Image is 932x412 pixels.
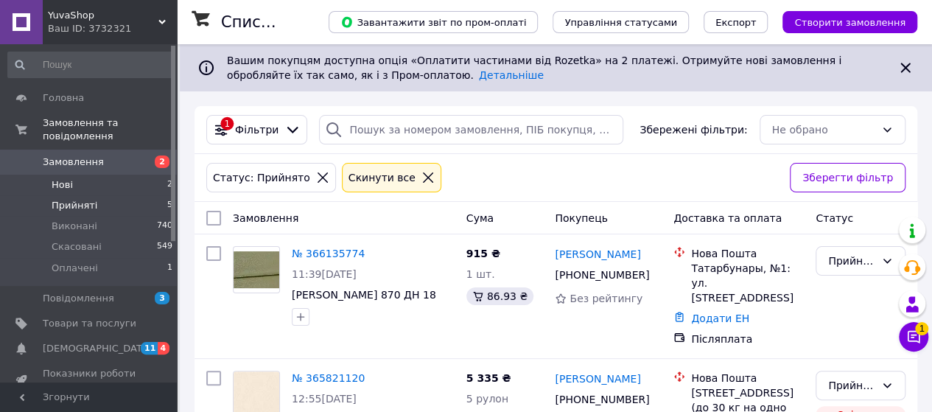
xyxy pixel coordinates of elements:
div: [PHONE_NUMBER] [552,389,650,410]
div: Cкинути все [346,170,418,186]
span: Оплачені [52,262,98,275]
span: Показники роботи компанії [43,367,136,394]
button: Завантажити звіт по пром-оплаті [329,11,538,33]
span: Замовлення [233,212,298,224]
span: 1 [915,322,928,335]
div: Прийнято [828,253,875,269]
a: Детальніше [479,69,544,81]
div: Не обрано [772,122,875,138]
span: Нові [52,178,73,192]
span: Статус [816,212,853,224]
span: 5 335 ₴ [466,372,511,384]
div: Післяплата [691,332,804,346]
a: Фото товару [233,246,280,293]
button: Створити замовлення [782,11,917,33]
span: Завантажити звіт по пром-оплаті [340,15,526,29]
div: Ваш ID: 3732321 [48,22,177,35]
span: Управління статусами [564,17,677,28]
span: Покупець [555,212,607,224]
a: Додати ЕН [691,313,749,324]
span: Виконані [52,220,97,233]
div: Прийнято [828,377,875,394]
span: Зберегти фільтр [802,170,893,186]
div: Статус: Прийнято [210,170,313,186]
div: Нова Пошта [691,246,804,261]
div: Татарбунары, №1: ул. [STREET_ADDRESS] [691,261,804,305]
input: Пошук за номером замовлення, ПІБ покупця, номером телефону, Email, номером накладної [319,115,623,144]
span: Скасовані [52,240,102,254]
span: Cума [466,212,494,224]
h1: Список замовлень [221,13,371,31]
button: Зберегти фільтр [790,163,905,192]
span: Замовлення [43,156,104,169]
span: 549 [157,240,172,254]
span: Прийняті [52,199,97,212]
div: Нова Пошта [691,371,804,385]
img: Фото товару [234,251,279,289]
span: 5 [167,199,172,212]
span: 11:39[DATE] [292,268,357,280]
button: Чат з покупцем1 [899,322,928,352]
span: 2 [155,156,169,168]
a: № 366135774 [292,248,365,259]
span: Створити замовлення [794,17,905,28]
div: [PHONE_NUMBER] [552,265,650,285]
span: 915 ₴ [466,248,500,259]
div: 86.93 ₴ [466,287,533,305]
span: Експорт [715,17,757,28]
span: Без рейтингу [570,293,642,304]
a: № 365821120 [292,372,365,384]
a: [PERSON_NAME] 870 ДН 18 [292,289,436,301]
span: Доставка та оплата [673,212,782,224]
a: [PERSON_NAME] [555,371,640,386]
span: 1 шт. [466,268,495,280]
span: 5 рулон [466,393,508,405]
button: Експорт [704,11,768,33]
span: Повідомлення [43,292,114,305]
span: Головна [43,91,84,105]
span: Замовлення та повідомлення [43,116,177,143]
span: 3 [155,292,169,304]
a: Створити замовлення [768,15,917,27]
span: Фільтри [235,122,278,137]
button: Управління статусами [553,11,689,33]
span: 1 [167,262,172,275]
span: 12:55[DATE] [292,393,357,405]
span: 4 [158,342,169,355]
span: 740 [157,220,172,233]
span: Збережені фільтри: [640,122,747,137]
span: 11 [141,342,158,355]
span: [DEMOGRAPHIC_DATA] [43,342,152,355]
span: Товари та послуги [43,317,136,330]
span: YuvaShop [48,9,158,22]
span: 2 [167,178,172,192]
input: Пошук [7,52,174,78]
span: Вашим покупцям доступна опція «Оплатити частинами від Rozetka» на 2 платежі. Отримуйте нові замов... [227,55,841,81]
a: [PERSON_NAME] [555,247,640,262]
